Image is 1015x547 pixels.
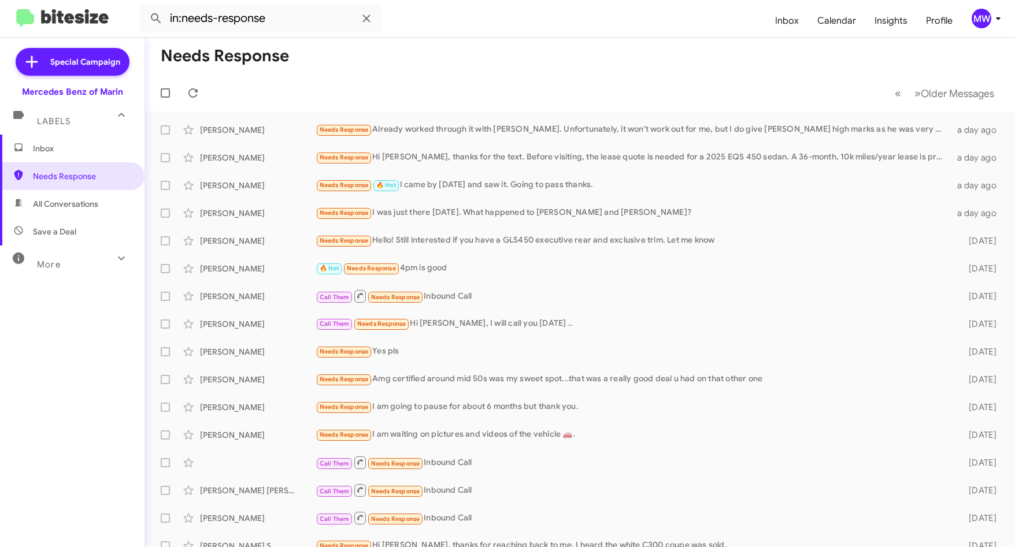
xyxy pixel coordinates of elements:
div: [PERSON_NAME] [200,263,316,274]
span: Needs Response [371,488,420,495]
a: Profile [917,4,962,38]
span: Call Them [320,515,350,523]
div: MW [972,9,991,28]
h1: Needs Response [161,47,289,65]
div: Inbound Call [316,289,952,303]
div: [PERSON_NAME] [200,429,316,441]
div: a day ago [952,124,1006,136]
div: [PERSON_NAME] [200,207,316,219]
span: Call Them [320,460,350,467]
span: Needs Response [347,265,396,272]
span: 🔥 Hot [376,181,396,189]
a: Special Campaign [16,48,129,76]
div: I am waiting on pictures and videos of the vehicle 🚗. [316,428,952,441]
div: [PERSON_NAME] [200,512,316,524]
button: Next [907,81,1001,105]
div: [PERSON_NAME] [200,374,316,385]
div: [PERSON_NAME] [PERSON_NAME] [200,485,316,496]
div: [PERSON_NAME] [200,180,316,191]
span: Call Them [320,488,350,495]
div: [PERSON_NAME] [200,401,316,413]
span: All Conversations [33,198,98,210]
span: Call Them [320,293,350,301]
div: a day ago [952,180,1006,191]
a: Inbox [766,4,808,38]
div: [DATE] [952,263,1006,274]
span: Needs Response [320,209,369,217]
div: [PERSON_NAME] [200,235,316,247]
input: Search [140,5,383,32]
span: Needs Response [320,348,369,355]
span: Needs Response [320,403,369,411]
span: 🔥 Hot [320,265,339,272]
span: Inbox [33,143,131,154]
span: » [914,86,921,101]
div: 4pm is good [316,262,952,275]
div: [DATE] [952,346,1006,358]
span: Needs Response [33,170,131,182]
span: Needs Response [320,375,369,383]
nav: Page navigation example [888,81,1001,105]
div: Hi [PERSON_NAME], thanks for the text. Before visiting, the lease quote is needed for a 2025 EQS ... [316,151,952,164]
div: Inbound Call [316,455,952,470]
div: I was just there [DATE]. What happened to [PERSON_NAME] and [PERSON_NAME]? [316,206,952,219]
div: [DATE] [952,291,1006,302]
div: I came by [DATE] and saw it. Going to pass thanks. [316,178,952,192]
span: Labels [37,116,71,126]
button: MW [962,9,1002,28]
a: Calendar [808,4,865,38]
span: Needs Response [320,431,369,438]
span: Needs Response [320,181,369,189]
div: [DATE] [952,429,1006,441]
div: [DATE] [952,318,1006,330]
div: Already worked through it with [PERSON_NAME]. Unfortunately, it won't work out for me, but I do g... [316,123,952,136]
div: Mercedes Benz of Marin [22,86,123,98]
div: I am going to pause for about 6 months but thank you. [316,400,952,414]
div: [DATE] [952,235,1006,247]
div: [PERSON_NAME] [200,291,316,302]
span: Special Campaign [50,56,120,68]
span: Save a Deal [33,226,76,237]
span: More [37,259,61,270]
div: [DATE] [952,485,1006,496]
div: Hello! Still interested if you have a GLS450 executive rear and exclusive trim. Let me know [316,234,952,247]
span: Needs Response [320,126,369,133]
span: Needs Response [371,515,420,523]
span: Needs Response [320,154,369,161]
div: [PERSON_NAME] [200,318,316,330]
span: Needs Response [320,237,369,244]
span: Needs Response [371,460,420,467]
div: [DATE] [952,374,1006,385]
div: Inbound Call [316,511,952,525]
button: Previous [888,81,908,105]
div: Hi [PERSON_NAME], I will call you [DATE] .. [316,317,952,330]
div: Inbound Call [316,483,952,497]
div: [DATE] [952,512,1006,524]
div: a day ago [952,152,1006,163]
div: [DATE] [952,457,1006,468]
span: Call Them [320,320,350,328]
div: Yes pls [316,345,952,358]
div: [PERSON_NAME] [200,152,316,163]
div: [DATE] [952,401,1006,413]
span: Needs Response [371,293,420,301]
span: Needs Response [357,320,406,328]
a: Insights [865,4,917,38]
div: Amg certified around mid 50s was my sweet spot...that was a really good deal u had on that other one [316,373,952,386]
div: [PERSON_NAME] [200,124,316,136]
span: Older Messages [921,87,994,100]
div: a day ago [952,207,1006,219]
span: « [895,86,901,101]
div: [PERSON_NAME] [200,346,316,358]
